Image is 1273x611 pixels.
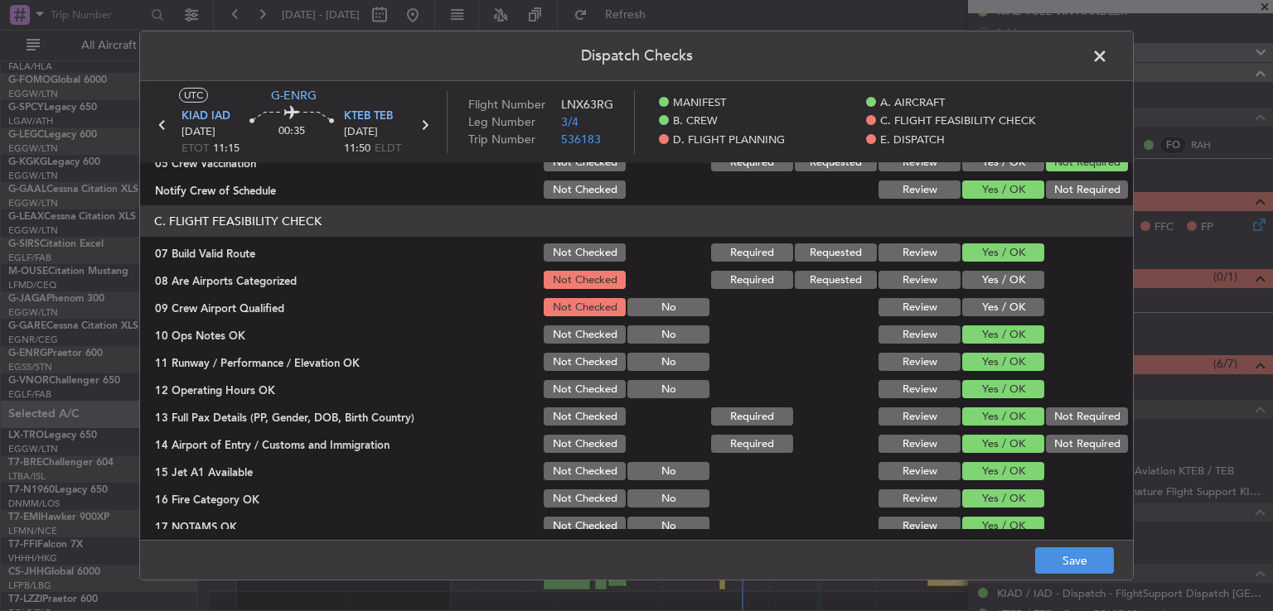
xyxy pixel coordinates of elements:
[1046,407,1128,426] button: Not Required
[962,462,1044,480] button: Yes / OK
[962,298,1044,316] button: Yes / OK
[962,243,1044,262] button: Yes / OK
[962,517,1044,535] button: Yes / OK
[962,380,1044,398] button: Yes / OK
[1046,435,1128,453] button: Not Required
[962,435,1044,453] button: Yes / OK
[962,407,1044,426] button: Yes / OK
[962,353,1044,371] button: Yes / OK
[962,180,1044,199] button: Yes / OK
[1046,180,1128,199] button: Not Required
[1035,547,1114,574] button: Save
[962,489,1044,508] button: Yes / OK
[962,271,1044,289] button: Yes / OK
[140,31,1133,81] header: Dispatch Checks
[880,113,1035,130] span: C. FLIGHT FEASIBILITY CHECK
[962,325,1044,344] button: Yes / OK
